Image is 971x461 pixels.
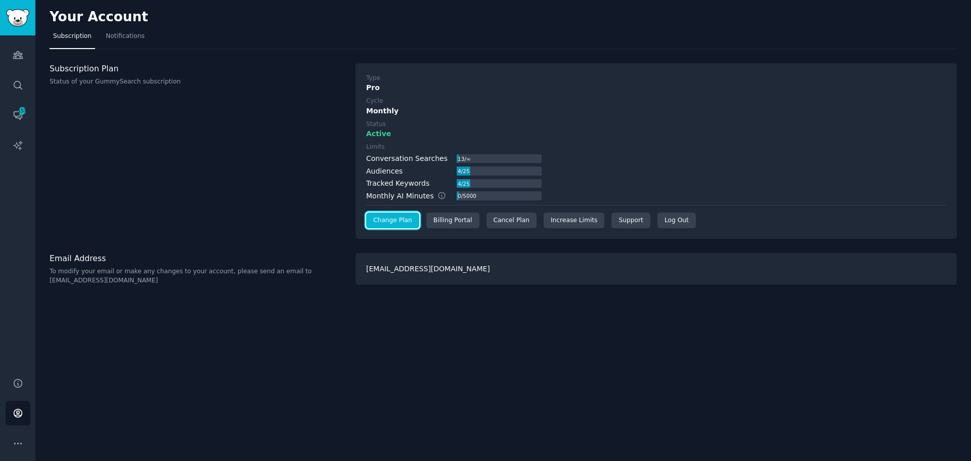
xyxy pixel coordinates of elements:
div: Audiences [366,166,403,177]
h2: Your Account [50,9,148,25]
div: Monthly [366,106,946,116]
a: Notifications [102,28,148,49]
div: Pro [366,82,946,93]
a: Change Plan [366,213,419,229]
a: 153 [6,103,30,128]
div: Conversation Searches [366,153,448,164]
div: Log Out [657,213,696,229]
div: 4 / 25 [457,179,470,188]
div: Monthly AI Minutes [366,191,457,201]
a: Support [611,213,650,229]
p: Status of your GummySearch subscription [50,77,345,87]
h3: Email Address [50,253,345,264]
div: 13 / ∞ [457,154,471,163]
div: Type [366,74,380,83]
p: To modify your email or make any changes to your account, please send an email to [EMAIL_ADDRESS]... [50,267,345,285]
a: Increase Limits [544,213,605,229]
div: Status [366,120,386,129]
div: Limits [366,143,385,152]
div: Cycle [366,97,383,106]
span: Subscription [53,32,92,41]
span: 153 [18,107,27,114]
a: Subscription [50,28,95,49]
div: 4 / 25 [457,166,470,176]
h3: Subscription Plan [50,63,345,74]
div: [EMAIL_ADDRESS][DOMAIN_NAME] [356,253,957,285]
img: GummySearch logo [6,9,29,27]
span: Active [366,129,391,139]
div: Billing Portal [426,213,479,229]
div: Tracked Keywords [366,178,429,189]
span: Notifications [106,32,145,41]
div: 0 / 5000 [457,191,477,200]
div: Cancel Plan [487,213,537,229]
